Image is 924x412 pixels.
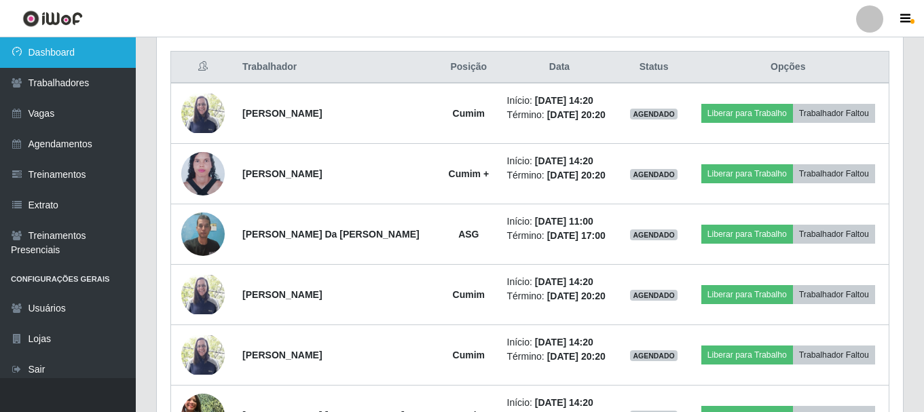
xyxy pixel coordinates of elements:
[535,397,593,408] time: [DATE] 14:20
[547,351,606,362] time: [DATE] 20:20
[535,95,593,106] time: [DATE] 14:20
[630,169,678,180] span: AGENDADO
[507,168,612,183] li: Término:
[507,108,612,122] li: Término:
[701,164,793,183] button: Liberar para Trabalho
[242,229,420,240] strong: [PERSON_NAME] Da [PERSON_NAME]
[547,109,606,120] time: [DATE] 20:20
[535,155,593,166] time: [DATE] 14:20
[507,350,612,364] li: Término:
[242,168,322,179] strong: [PERSON_NAME]
[507,214,612,229] li: Início:
[535,216,593,227] time: [DATE] 11:00
[242,289,322,300] strong: [PERSON_NAME]
[449,168,489,179] strong: Cumim +
[507,396,612,410] li: Início:
[793,164,875,183] button: Trabalhador Faltou
[688,52,889,83] th: Opções
[242,108,322,119] strong: [PERSON_NAME]
[547,291,606,301] time: [DATE] 20:20
[701,104,793,123] button: Liberar para Trabalho
[701,285,793,304] button: Liberar para Trabalho
[701,225,793,244] button: Liberar para Trabalho
[453,289,485,300] strong: Cumim
[535,337,593,348] time: [DATE] 14:20
[547,230,606,241] time: [DATE] 17:00
[507,275,612,289] li: Início:
[181,205,225,263] img: 1754604170144.jpeg
[453,350,485,360] strong: Cumim
[547,170,606,181] time: [DATE] 20:20
[499,52,621,83] th: Data
[181,275,225,315] img: 1751565100941.jpeg
[793,285,875,304] button: Trabalhador Faltou
[507,154,612,168] li: Início:
[701,345,793,364] button: Liberar para Trabalho
[793,225,875,244] button: Trabalhador Faltou
[793,345,875,364] button: Trabalhador Faltou
[242,350,322,360] strong: [PERSON_NAME]
[22,10,83,27] img: CoreUI Logo
[507,229,612,243] li: Término:
[621,52,688,83] th: Status
[630,109,678,119] span: AGENDADO
[630,229,678,240] span: AGENDADO
[458,229,479,240] strong: ASG
[793,104,875,123] button: Trabalhador Faltou
[181,145,225,204] img: 1728382310331.jpeg
[507,335,612,350] li: Início:
[453,108,485,119] strong: Cumim
[181,335,225,375] img: 1751565100941.jpeg
[535,276,593,287] time: [DATE] 14:20
[630,290,678,301] span: AGENDADO
[439,52,498,83] th: Posição
[507,289,612,303] li: Término:
[181,94,225,134] img: 1751565100941.jpeg
[507,94,612,108] li: Início:
[234,52,439,83] th: Trabalhador
[630,350,678,361] span: AGENDADO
